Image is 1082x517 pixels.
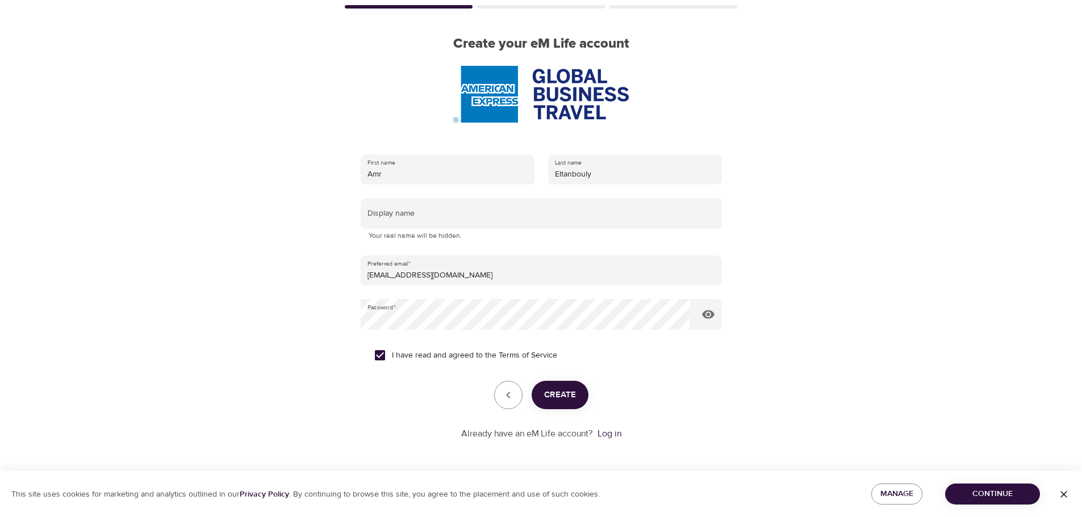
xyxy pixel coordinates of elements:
[532,381,588,409] button: Create
[461,427,593,440] p: Already have an eM Life account?
[240,489,289,499] a: Privacy Policy
[598,428,621,439] a: Log in
[945,484,1040,505] button: Continue
[392,350,557,362] span: I have read and agreed to the
[954,487,1031,501] span: Continue
[880,487,913,501] span: Manage
[453,66,628,123] img: AmEx%20GBT%20logo.png
[544,388,576,402] span: Create
[369,230,714,242] p: Your real name will be hidden.
[871,484,922,505] button: Manage
[499,350,557,362] a: Terms of Service
[342,36,740,52] h2: Create your eM Life account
